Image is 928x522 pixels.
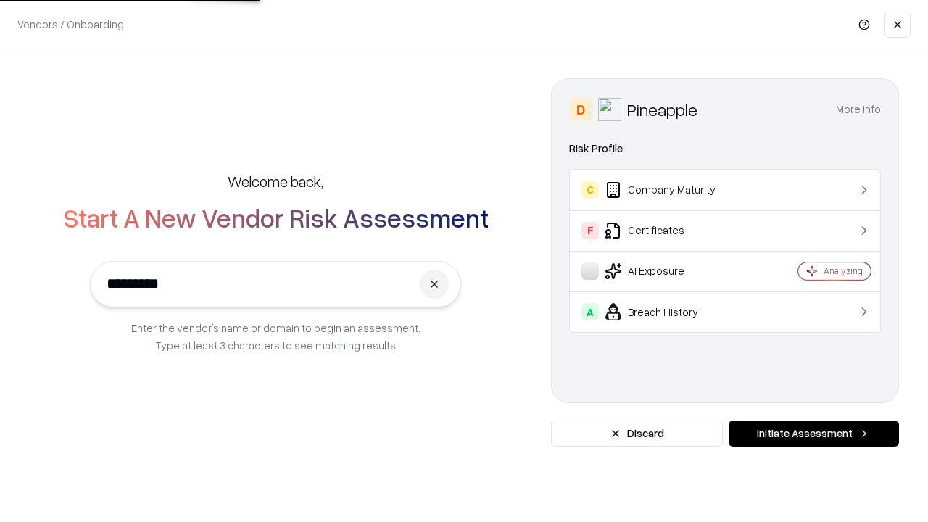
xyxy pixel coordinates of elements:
p: Vendors / Onboarding [17,17,124,32]
p: Enter the vendor’s name or domain to begin an assessment. Type at least 3 characters to see match... [131,319,420,354]
div: Risk Profile [569,140,881,157]
button: More info [836,96,881,123]
div: Pineapple [627,98,697,121]
img: Pineapple [598,98,621,121]
div: Breach History [581,303,755,320]
div: Analyzing [824,265,863,277]
div: C [581,181,599,199]
div: A [581,303,599,320]
h5: Welcome back, [228,171,323,191]
div: AI Exposure [581,262,755,280]
div: Company Maturity [581,181,755,199]
div: Certificates [581,222,755,239]
button: Initiate Assessment [729,420,899,447]
button: Discard [551,420,723,447]
div: F [581,222,599,239]
h2: Start A New Vendor Risk Assessment [63,203,489,232]
div: D [569,98,592,121]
